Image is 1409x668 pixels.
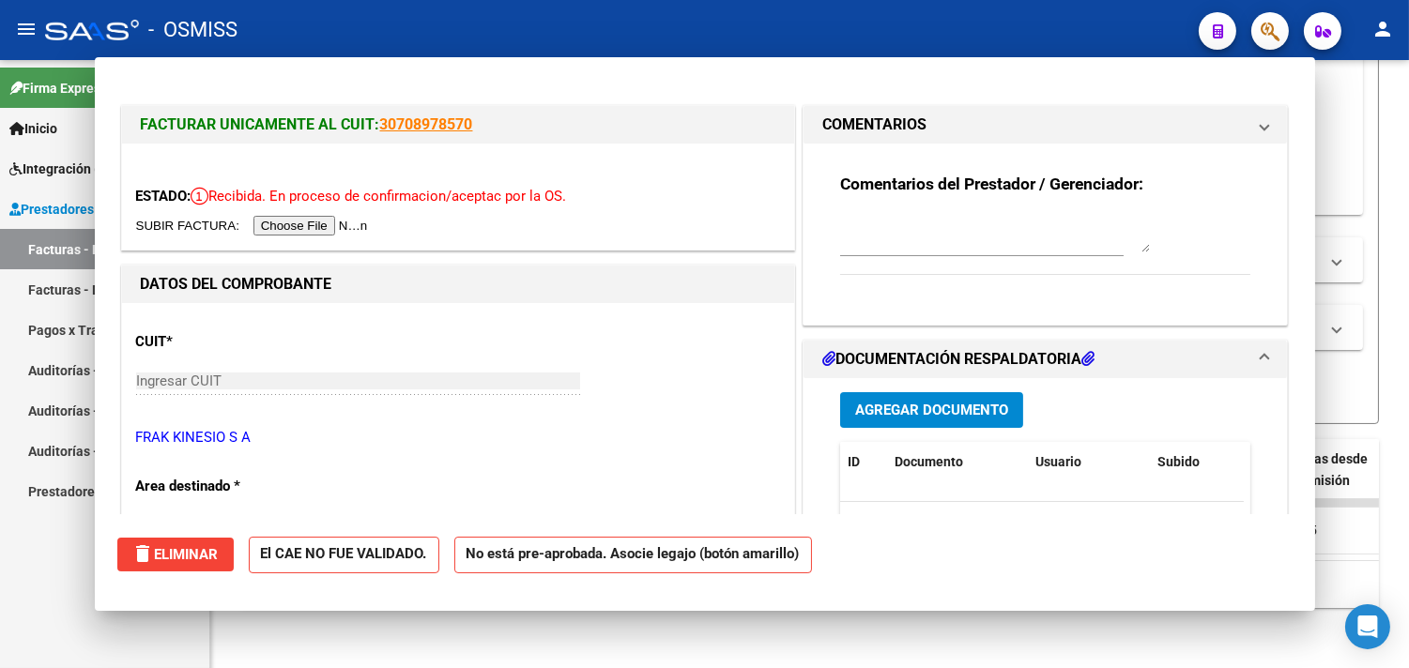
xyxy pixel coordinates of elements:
button: Eliminar [117,538,234,571]
span: Integración (discapacidad) [9,159,183,179]
span: Eliminar [132,546,219,563]
mat-icon: delete [132,542,155,565]
p: FRAK KINESIO S A [136,427,780,448]
span: Recibida. En proceso de confirmacion/aceptac por la OS. [191,188,567,205]
datatable-header-cell: Subido [1150,442,1244,482]
div: COMENTARIOS [804,144,1288,325]
span: Usuario [1035,454,1081,469]
mat-icon: menu [15,18,38,40]
span: Firma Express [9,78,107,99]
span: Subido [1157,454,1200,469]
strong: No está pre-aprobada. Asocie legajo (botón amarillo) [454,537,812,573]
mat-icon: person [1371,18,1394,40]
h1: DOCUMENTACIÓN RESPALDATORIA [822,348,1095,371]
span: Prestadores / Proveedores [9,199,180,220]
mat-expansion-panel-header: DOCUMENTACIÓN RESPALDATORIA [804,341,1288,378]
strong: Comentarios del Prestador / Gerenciador: [840,175,1143,193]
span: ESTADO: [136,188,191,205]
div: Open Intercom Messenger [1345,604,1390,649]
span: Días desde Emisión [1302,451,1368,488]
datatable-header-cell: Usuario [1028,442,1150,482]
datatable-header-cell: Documento [887,442,1028,482]
h1: COMENTARIOS [822,114,927,136]
mat-expansion-panel-header: COMENTARIOS [804,106,1288,144]
span: ID [848,454,860,469]
span: Documento [895,454,963,469]
datatable-header-cell: ID [840,442,887,482]
span: - OSMISS [148,9,237,51]
p: CUIT [136,331,329,353]
strong: El CAE NO FUE VALIDADO. [249,537,439,573]
a: 30708978570 [380,115,473,133]
span: Inicio [9,118,57,139]
div: No data to display [840,502,1244,549]
p: Area destinado * [136,476,329,497]
span: Agregar Documento [855,402,1008,418]
strong: DATOS DEL COMPROBANTE [141,275,332,293]
datatable-header-cell: Días desde Emisión [1294,439,1379,522]
span: FACTURAR UNICAMENTE AL CUIT: [141,115,380,133]
button: Agregar Documento [840,392,1023,427]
